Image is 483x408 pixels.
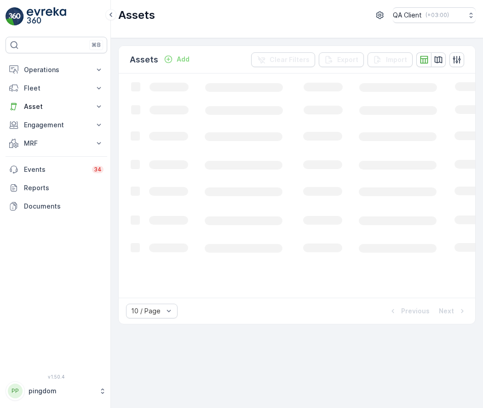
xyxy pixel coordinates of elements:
[24,120,89,130] p: Engagement
[24,202,103,211] p: Documents
[24,165,86,174] p: Events
[6,197,107,215] a: Documents
[29,386,94,396] p: pingdom
[160,54,193,65] button: Add
[393,11,422,20] p: QA Client
[24,65,89,74] p: Operations
[6,179,107,197] a: Reports
[92,41,101,49] p: ⌘B
[177,55,190,64] p: Add
[6,134,107,153] button: MRF
[6,61,107,79] button: Operations
[6,381,107,401] button: PPpingdom
[6,160,107,179] a: Events34
[401,306,430,316] p: Previous
[6,79,107,97] button: Fleet
[24,139,89,148] p: MRF
[393,7,476,23] button: QA Client(+03:00)
[270,55,310,64] p: Clear Filters
[319,52,364,67] button: Export
[27,7,66,26] img: logo_light-DOdMpM7g.png
[439,306,454,316] p: Next
[118,8,155,23] p: Assets
[438,306,468,317] button: Next
[6,7,24,26] img: logo
[24,102,89,111] p: Asset
[130,53,158,66] p: Assets
[386,55,407,64] p: Import
[368,52,413,67] button: Import
[8,384,23,398] div: PP
[6,97,107,116] button: Asset
[24,84,89,93] p: Fleet
[94,166,102,173] p: 34
[6,374,107,380] span: v 1.50.4
[425,11,449,19] p: ( +03:00 )
[337,55,358,64] p: Export
[251,52,315,67] button: Clear Filters
[387,306,431,317] button: Previous
[6,116,107,134] button: Engagement
[24,183,103,193] p: Reports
